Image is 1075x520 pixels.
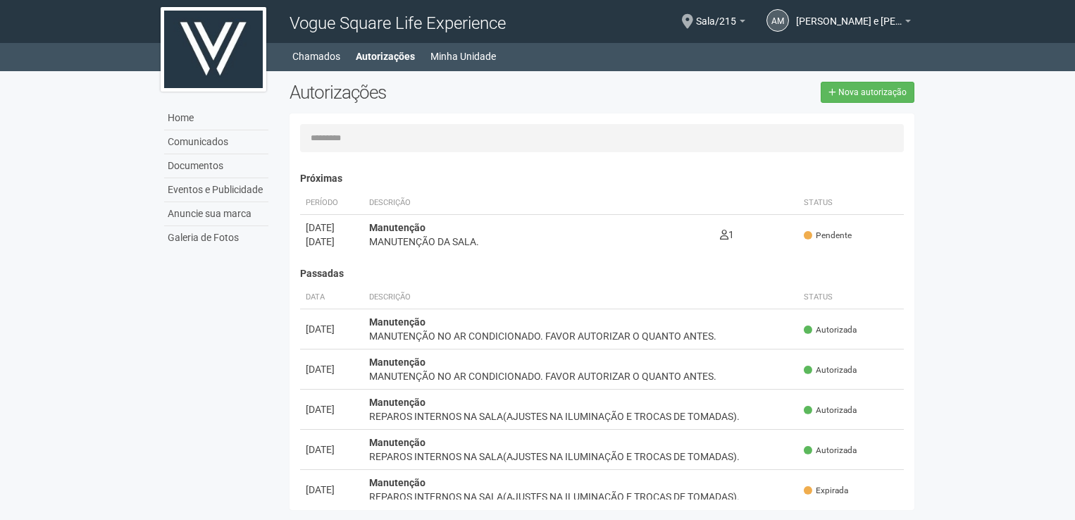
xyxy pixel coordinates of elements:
[430,47,496,66] a: Minha Unidade
[369,316,425,328] strong: Manutenção
[369,235,709,249] div: MANUTENÇÃO DA SALA.
[306,483,358,497] div: [DATE]
[720,229,734,240] span: 1
[164,130,268,154] a: Comunicados
[369,222,425,233] strong: Manutenção
[164,202,268,226] a: Anuncie sua marca
[363,286,798,309] th: Descrição
[290,13,506,33] span: Vogue Square Life Experience
[796,2,902,27] span: Andrea Marques Fonseca e Fonseca
[164,154,268,178] a: Documentos
[306,442,358,457] div: [DATE]
[369,437,425,448] strong: Manutenção
[369,490,793,504] div: REPAROS INTERNOS NA SALA(AJUSTES NA ILUMINAÇÃO E TROCAS DE TOMADAS).
[300,173,904,184] h4: Próximas
[369,369,793,383] div: MANUTENÇÃO NO AR CONDICIONADO. FAVOR AUTORIZAR O QUANTO ANTES.
[306,362,358,376] div: [DATE]
[300,192,363,215] th: Período
[369,329,793,343] div: MANUTENÇÃO NO AR CONDICIONADO. FAVOR AUTORIZAR O QUANTO ANTES.
[369,477,425,488] strong: Manutenção
[798,286,904,309] th: Status
[292,47,340,66] a: Chamados
[804,445,857,457] span: Autorizada
[369,357,425,368] strong: Manutenção
[300,268,904,279] h4: Passadas
[821,82,914,103] a: Nova autorização
[804,404,857,416] span: Autorizada
[164,226,268,249] a: Galeria de Fotos
[766,9,789,32] a: AM
[804,324,857,336] span: Autorizada
[300,286,363,309] th: Data
[696,18,745,29] a: Sala/215
[290,82,591,103] h2: Autorizações
[306,322,358,336] div: [DATE]
[164,178,268,202] a: Eventos e Publicidade
[306,221,358,235] div: [DATE]
[804,485,848,497] span: Expirada
[356,47,415,66] a: Autorizações
[164,106,268,130] a: Home
[798,192,904,215] th: Status
[161,7,266,92] img: logo.jpg
[804,230,852,242] span: Pendente
[804,364,857,376] span: Autorizada
[306,235,358,249] div: [DATE]
[696,2,736,27] span: Sala/215
[369,450,793,464] div: REPAROS INTERNOS NA SALA(AJUSTES NA ILUMINAÇÃO E TROCAS DE TOMADAS).
[838,87,907,97] span: Nova autorização
[369,409,793,423] div: REPAROS INTERNOS NA SALA(AJUSTES NA ILUMINAÇÃO E TROCAS DE TOMADAS).
[363,192,714,215] th: Descrição
[796,18,911,29] a: [PERSON_NAME] e [PERSON_NAME]
[306,402,358,416] div: [DATE]
[369,397,425,408] strong: Manutenção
